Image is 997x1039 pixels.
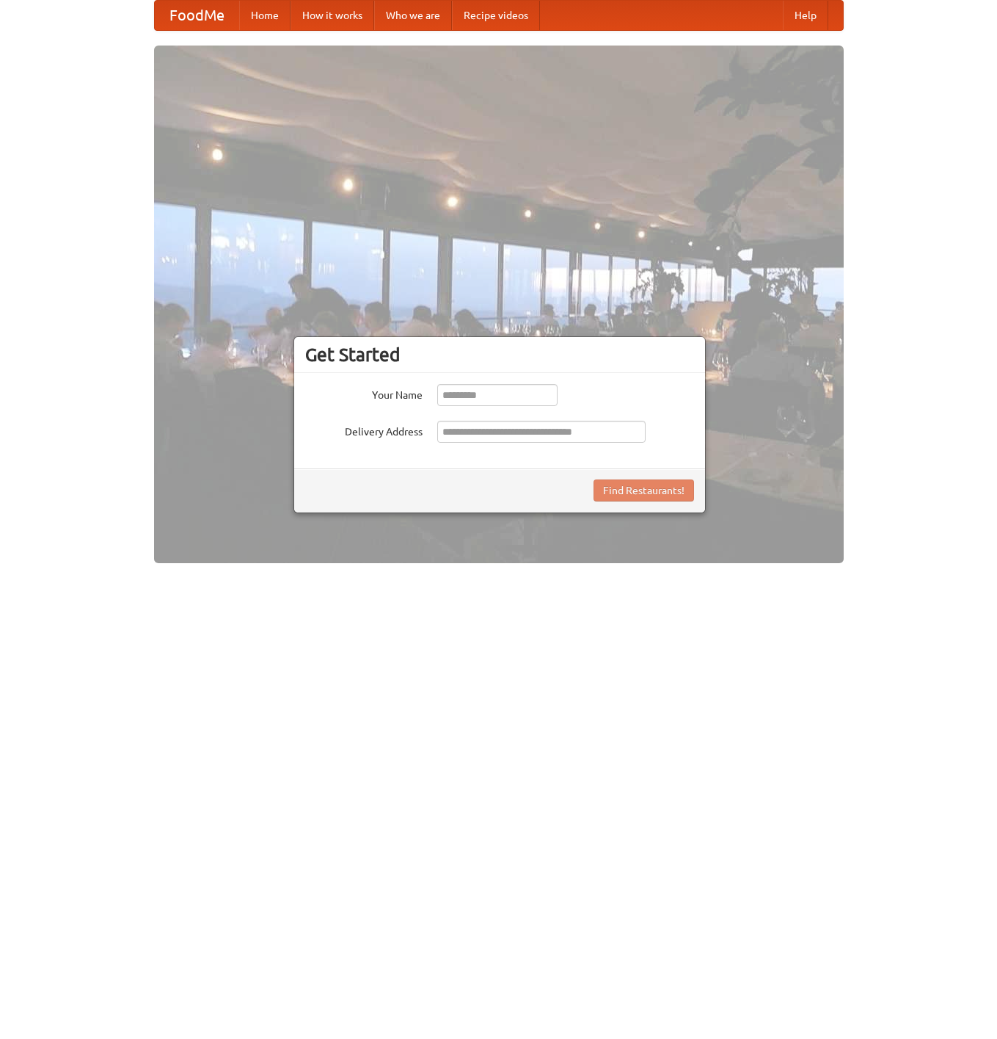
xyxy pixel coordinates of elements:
[239,1,291,30] a: Home
[155,1,239,30] a: FoodMe
[291,1,374,30] a: How it works
[374,1,452,30] a: Who we are
[452,1,540,30] a: Recipe videos
[305,384,423,402] label: Your Name
[594,479,694,502] button: Find Restaurants!
[783,1,828,30] a: Help
[305,344,694,366] h3: Get Started
[305,421,423,439] label: Delivery Address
